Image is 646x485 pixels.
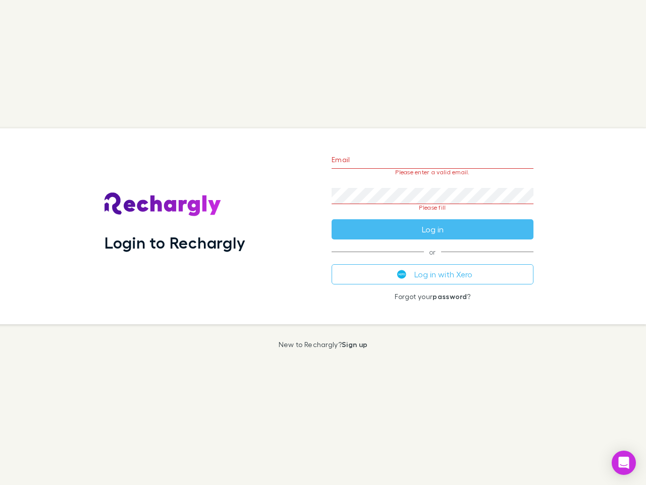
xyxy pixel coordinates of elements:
span: or [332,252,533,252]
h1: Login to Rechargly [104,233,245,252]
button: Log in with Xero [332,264,533,284]
p: Please enter a valid email. [332,169,533,176]
img: Rechargly's Logo [104,192,222,217]
div: Open Intercom Messenger [612,451,636,475]
a: password [433,292,467,301]
p: Please fill [332,204,533,211]
a: Sign up [342,340,367,349]
button: Log in [332,219,533,239]
p: New to Rechargly? [279,341,368,349]
p: Forgot your ? [332,293,533,301]
img: Xero's logo [397,270,406,279]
